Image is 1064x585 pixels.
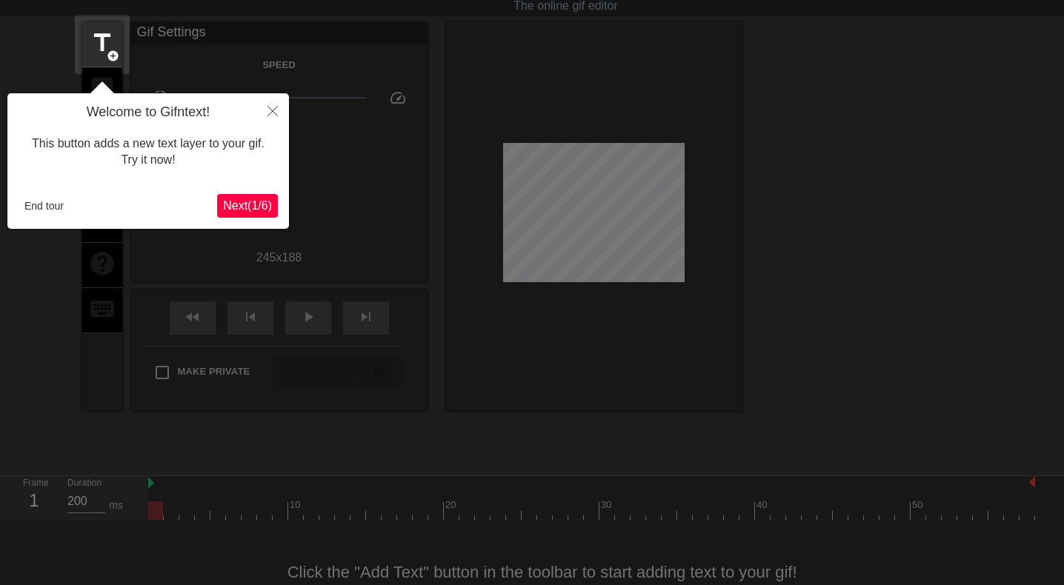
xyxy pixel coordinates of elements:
h4: Welcome to Gifntext! [19,104,278,121]
div: This button adds a new text layer to your gif. Try it now! [19,121,278,184]
span: Next ( 1 / 6 ) [223,199,272,212]
button: End tour [19,195,70,217]
button: Close [256,93,289,127]
button: Next [217,194,278,218]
